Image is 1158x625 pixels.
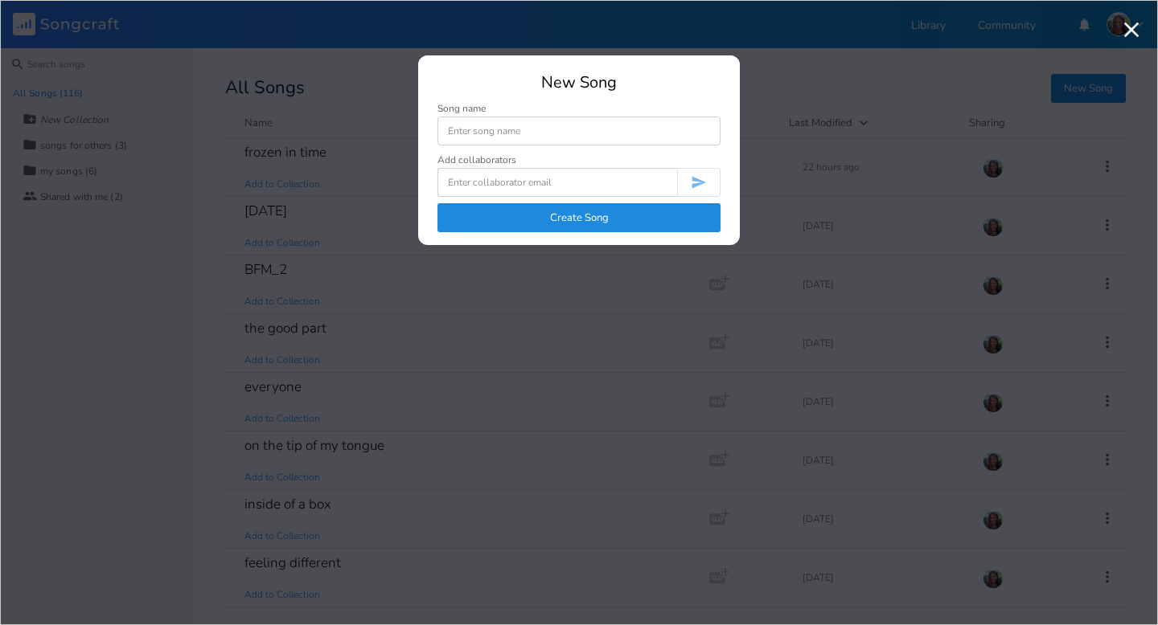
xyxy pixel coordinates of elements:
div: Song name [437,104,721,113]
div: New Song [437,75,721,91]
div: Add collaborators [437,155,516,165]
input: Enter song name [437,116,721,145]
button: Invite [677,168,721,197]
input: Enter collaborator email [437,168,677,197]
button: Create Song [437,203,721,232]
